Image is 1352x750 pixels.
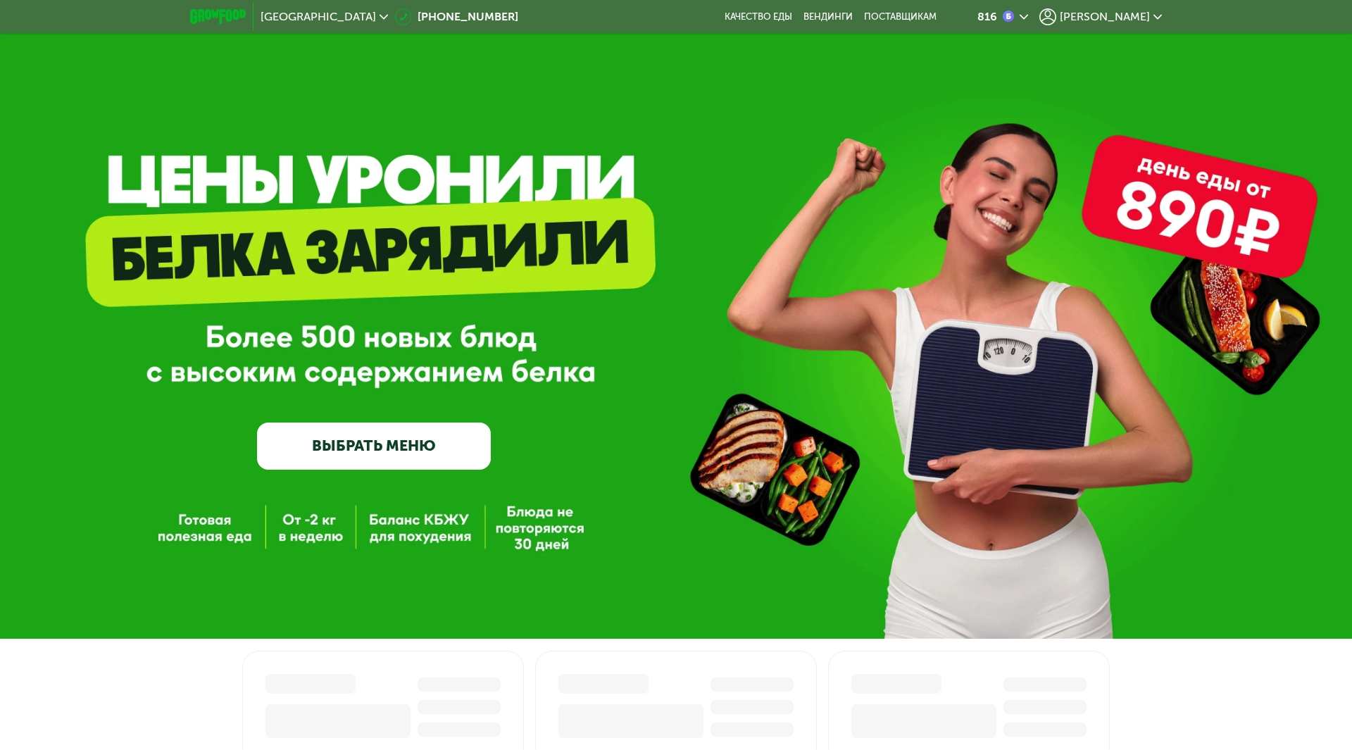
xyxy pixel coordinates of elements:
[257,423,491,470] a: ВЫБРАТЬ МЕНЮ
[1060,11,1150,23] span: [PERSON_NAME]
[864,11,937,23] div: поставщикам
[725,11,792,23] a: Качество еды
[977,11,997,23] div: 816
[395,8,518,25] a: [PHONE_NUMBER]
[261,11,376,23] span: [GEOGRAPHIC_DATA]
[803,11,853,23] a: Вендинги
